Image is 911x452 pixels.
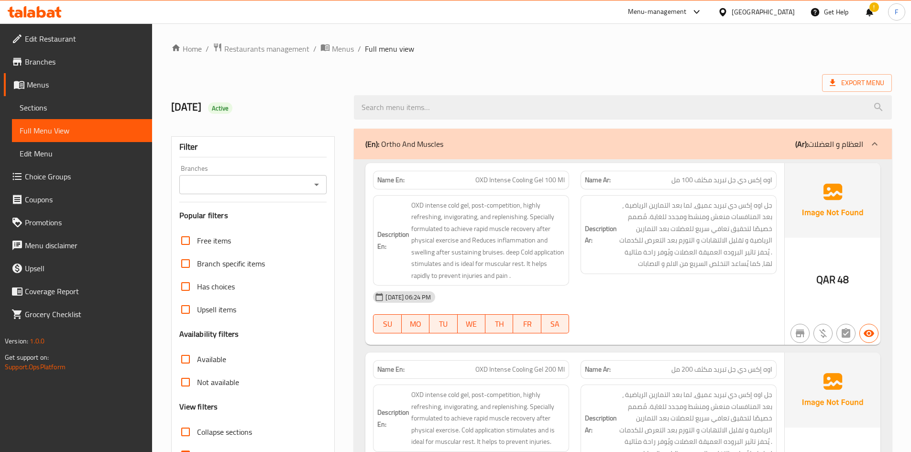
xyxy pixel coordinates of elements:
span: اوه إكس دي جل تبريد مكثف 200 مل [671,364,772,375]
span: Export Menu [822,74,892,92]
span: OXD intense cold gel, post-competition, highly refreshing, invigorating, and replenishing. Specia... [411,199,565,282]
span: SA [545,317,565,331]
span: [DATE] 06:24 PM [382,293,435,302]
strong: Description Ar: [585,412,617,436]
span: Menus [27,79,144,90]
input: search [354,95,892,120]
button: FR [513,314,541,333]
span: Active [208,104,233,113]
span: Coverage Report [25,286,144,297]
a: Support.OpsPlatform [5,361,66,373]
h2: [DATE] [171,100,343,114]
span: Full Menu View [20,125,144,136]
button: SU [373,314,401,333]
a: Menus [320,43,354,55]
span: 48 [837,270,849,289]
li: / [313,43,317,55]
img: Ae5nvW7+0k+MAAAAAElFTkSuQmCC [785,163,880,238]
span: Edit Menu [20,148,144,159]
span: Menu disclaimer [25,240,144,251]
button: WE [458,314,485,333]
span: Branch specific items [197,258,265,269]
button: Not has choices [836,324,856,343]
h3: View filters [179,401,218,412]
span: Upsell items [197,304,236,315]
div: [GEOGRAPHIC_DATA] [732,7,795,17]
span: Promotions [25,217,144,228]
div: Menu-management [628,6,687,18]
button: Not branch specific item [790,324,810,343]
button: TU [429,314,457,333]
span: Export Menu [830,77,884,89]
span: F [895,7,898,17]
p: العظام و العضلات [795,138,863,150]
span: WE [461,317,482,331]
img: Ae5nvW7+0k+MAAAAAElFTkSuQmCC [785,353,880,427]
a: Edit Menu [12,142,152,165]
div: (En): Ortho And Muscles(Ar):العظام و العضلات [354,129,892,159]
li: / [206,43,209,55]
span: Free items [197,235,231,246]
span: 1.0.0 [30,335,44,347]
button: SA [541,314,569,333]
span: Branches [25,56,144,67]
span: QAR [816,270,835,289]
button: Available [859,324,878,343]
span: Coupons [25,194,144,205]
nav: breadcrumb [171,43,892,55]
h3: Popular filters [179,210,327,221]
strong: Name En: [377,175,405,185]
a: Promotions [4,211,152,234]
strong: Description Ar: [585,223,617,246]
a: Grocery Checklist [4,303,152,326]
a: Menu disclaimer [4,234,152,257]
a: Branches [4,50,152,73]
span: OXD Intense Cooling Gel 100 Ml [475,175,565,185]
span: MO [406,317,426,331]
span: Get support on: [5,351,49,364]
span: Version: [5,335,28,347]
a: Edit Restaurant [4,27,152,50]
span: FR [517,317,537,331]
span: Has choices [197,281,235,292]
span: اوه إكس دي جل تبريد مكثف 100 مل [671,175,772,185]
strong: Name En: [377,364,405,375]
span: OXD intense cold gel, post-competition, highly refreshing, invigorating, and replenishing. Specia... [411,389,565,448]
strong: Name Ar: [585,175,611,185]
span: Menus [332,43,354,55]
span: Sections [20,102,144,113]
span: Upsell [25,263,144,274]
span: Full menu view [365,43,414,55]
span: Collapse sections [197,426,252,438]
a: Choice Groups [4,165,152,188]
strong: Name Ar: [585,364,611,375]
a: Upsell [4,257,152,280]
b: (Ar): [795,137,808,151]
a: Coupons [4,188,152,211]
span: Grocery Checklist [25,309,144,320]
div: Filter [179,137,327,157]
a: Sections [12,96,152,119]
button: MO [402,314,429,333]
a: Menus [4,73,152,96]
span: Available [197,353,226,365]
p: Ortho And Muscles [365,138,443,150]
span: SU [377,317,397,331]
button: Purchased item [813,324,833,343]
button: TH [485,314,513,333]
strong: Description En: [377,229,409,252]
span: Restaurants management [224,43,309,55]
div: Active [208,102,233,114]
span: Not available [197,376,239,388]
span: OXD Intense Cooling Gel 200 Ml [475,364,565,375]
span: جل اوه إكس دي تبريد عميق، لما بعد التمارين الرياضية ، بعد المنافسات منعش ومنشط ومجدد للغاية. مُصم... [619,199,772,270]
b: (En): [365,137,379,151]
button: Open [310,178,323,191]
h3: Availability filters [179,329,239,340]
li: / [358,43,361,55]
a: Coverage Report [4,280,152,303]
a: Home [171,43,202,55]
a: Restaurants management [213,43,309,55]
a: Full Menu View [12,119,152,142]
span: Choice Groups [25,171,144,182]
